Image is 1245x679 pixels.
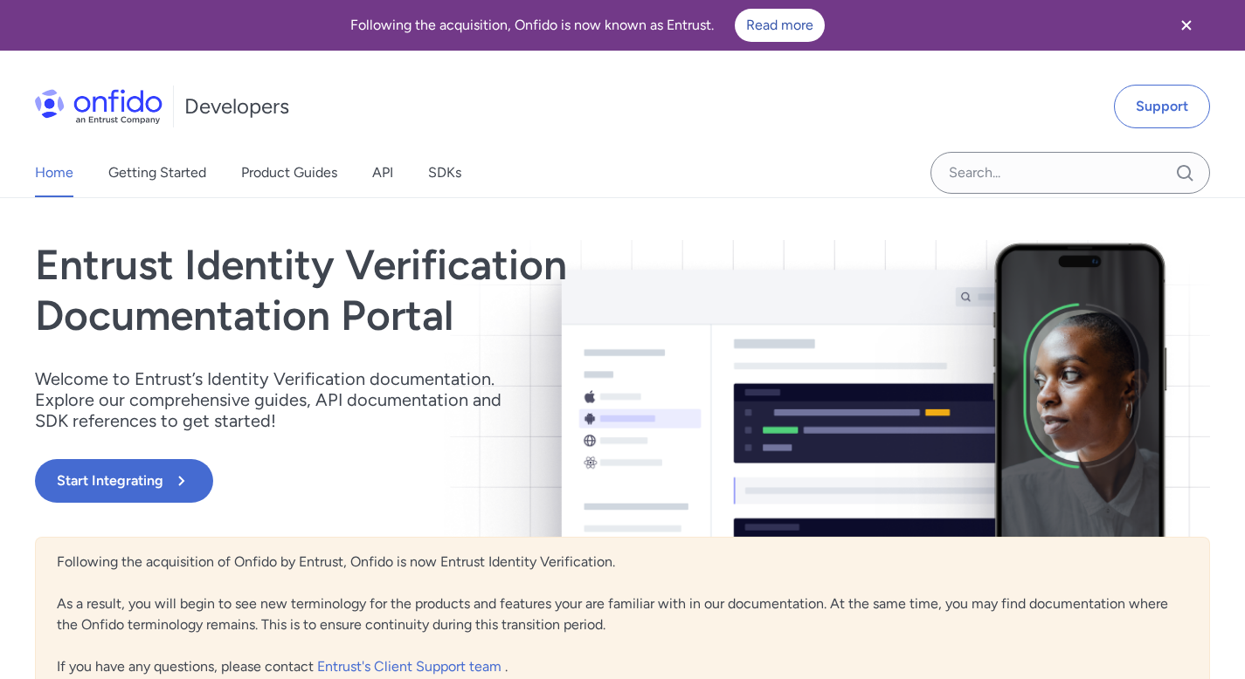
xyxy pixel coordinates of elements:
[241,148,337,197] a: Product Guides
[35,240,858,340] h1: Entrust Identity Verification Documentation Portal
[372,148,393,197] a: API
[35,368,524,431] p: Welcome to Entrust’s Identity Verification documentation. Explore our comprehensive guides, API d...
[930,152,1210,194] input: Onfido search input field
[735,9,825,42] a: Read more
[317,658,505,675] a: Entrust's Client Support team
[1176,15,1197,36] svg: Close banner
[35,148,73,197] a: Home
[428,148,461,197] a: SDKs
[108,148,206,197] a: Getting Started
[35,459,858,503] a: Start Integrating
[35,89,163,124] img: Onfido Logo
[35,459,213,503] button: Start Integrating
[184,93,289,120] h1: Developers
[1154,3,1219,47] button: Close banner
[21,9,1154,42] div: Following the acquisition, Onfido is now known as Entrust.
[1114,85,1210,128] a: Support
